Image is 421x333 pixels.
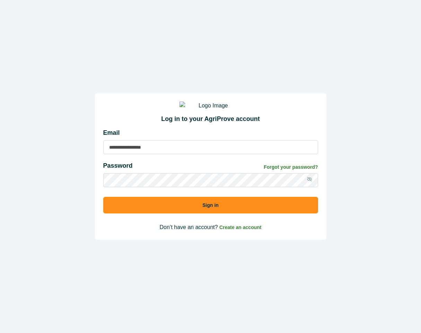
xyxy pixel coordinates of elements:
[103,197,318,213] button: Sign in
[103,223,318,231] p: Don’t have an account?
[103,115,318,123] h2: Log in to your AgriProve account
[103,161,133,170] p: Password
[219,224,261,230] a: Create an account
[103,128,318,138] p: Email
[179,102,242,110] img: Logo Image
[264,164,318,171] a: Forgot your password?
